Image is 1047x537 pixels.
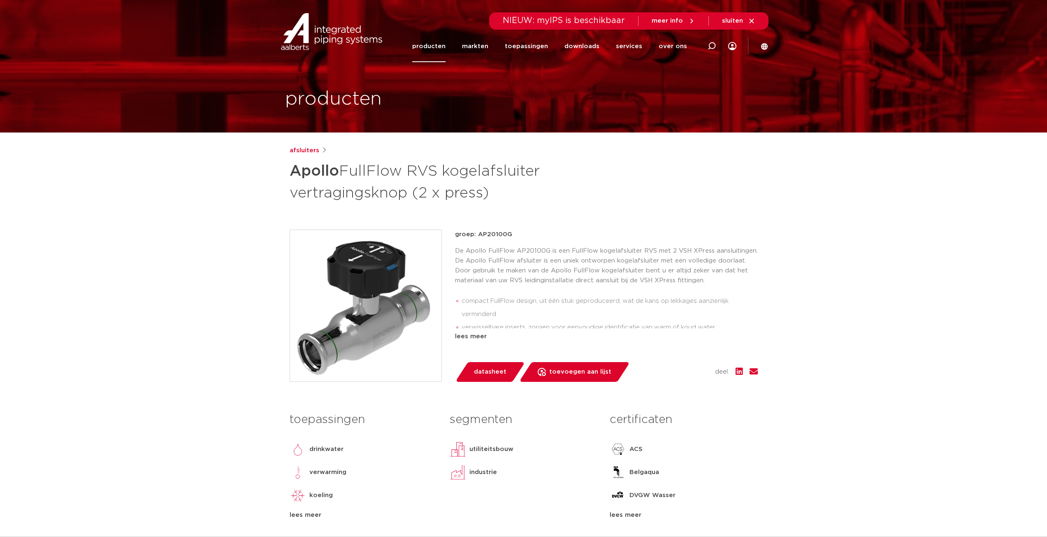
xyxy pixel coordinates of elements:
[290,230,441,381] img: Product Image for Apollo FullFlow RVS kogelafsluiter vertragingsknop (2 x press)
[290,441,306,458] img: drinkwater
[309,444,344,454] p: drinkwater
[652,17,695,25] a: meer info
[629,491,676,500] p: DVGW Wasser
[474,365,506,379] span: datasheet
[290,164,339,179] strong: Apollo
[616,30,642,62] a: services
[610,510,757,520] div: lees meer
[503,16,625,25] span: NIEUW: myIPS is beschikbaar
[412,30,687,62] nav: Menu
[549,365,611,379] span: toevoegen aan lijst
[455,362,525,382] a: datasheet
[455,230,758,239] p: groep: AP20100G
[290,464,306,481] img: verwarming
[722,17,755,25] a: sluiten
[722,18,743,24] span: sluiten
[629,444,643,454] p: ACS
[462,321,758,334] li: verwisselbare inserts, zorgen voor eenvoudige identificatie van warm of koud water
[290,146,319,156] a: afsluiters
[412,30,446,62] a: producten
[455,332,758,342] div: lees meer
[309,491,333,500] p: koeling
[450,411,597,428] h3: segmenten
[290,510,437,520] div: lees meer
[450,441,466,458] img: utiliteitsbouw
[652,18,683,24] span: meer info
[450,464,466,481] img: industrie
[610,411,757,428] h3: certificaten
[610,464,626,481] img: Belgaqua
[290,411,437,428] h3: toepassingen
[455,246,758,286] p: De Apollo FullFlow AP20100G is een FullFlow kogelafsluiter RVS met 2 VSH XPress aansluitingen. De...
[610,487,626,504] img: DVGW Wasser
[285,86,382,112] h1: producten
[462,295,758,321] li: compact FullFlow design, uit één stuk geproduceerd, wat de kans op lekkages aanzienlijk verminderd
[469,467,497,477] p: industrie
[309,467,346,477] p: verwarming
[505,30,548,62] a: toepassingen
[629,467,659,477] p: Belgaqua
[564,30,599,62] a: downloads
[610,441,626,458] img: ACS
[469,444,513,454] p: utiliteitsbouw
[659,30,687,62] a: over ons
[715,367,729,377] span: deel:
[290,487,306,504] img: koeling
[290,159,599,203] h1: FullFlow RVS kogelafsluiter vertragingsknop (2 x press)
[462,30,488,62] a: markten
